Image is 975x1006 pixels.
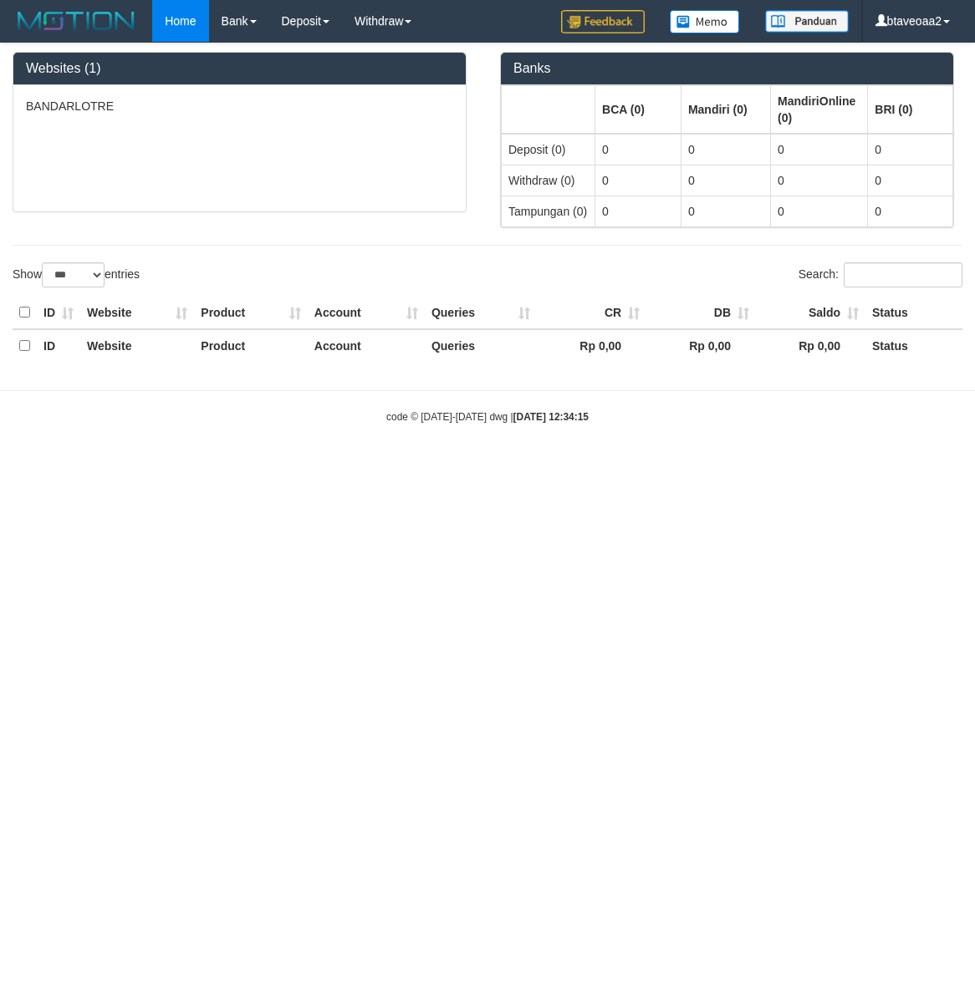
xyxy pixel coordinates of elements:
td: 0 [770,196,867,226]
td: 0 [868,165,953,196]
th: Account [308,329,425,362]
th: DB [646,297,756,329]
th: Website [80,297,194,329]
th: Product [194,329,307,362]
th: Rp 0,00 [537,329,646,362]
img: panduan.png [765,10,849,33]
td: 0 [681,196,770,226]
th: Group: activate to sort column ascending [502,85,595,134]
th: Product [194,297,307,329]
small: code © [DATE]-[DATE] dwg | [386,411,589,423]
th: CR [537,297,646,329]
td: 0 [595,165,681,196]
td: 0 [681,165,770,196]
td: 0 [868,134,953,165]
p: BANDARLOTRE [26,98,453,114]
th: Account [308,297,425,329]
th: Queries [425,329,537,362]
th: Group: activate to sort column ascending [770,85,867,134]
td: 0 [770,134,867,165]
th: Status [865,329,962,362]
input: Search: [844,262,962,287]
strong: [DATE] 12:34:15 [513,411,589,423]
th: Group: activate to sort column ascending [868,85,953,134]
th: Website [80,329,194,362]
td: 0 [595,134,681,165]
img: Button%20Memo.svg [670,10,740,33]
label: Show entries [13,262,140,287]
h3: Websites (1) [26,61,453,76]
td: 0 [595,196,681,226]
th: Rp 0,00 [756,329,865,362]
th: Group: activate to sort column ascending [595,85,681,134]
img: Feedback.jpg [561,10,645,33]
th: Group: activate to sort column ascending [681,85,770,134]
th: Status [865,297,962,329]
td: Withdraw (0) [502,165,595,196]
th: ID [37,297,80,329]
h3: Banks [513,61,941,76]
th: Rp 0,00 [646,329,756,362]
td: 0 [770,165,867,196]
th: Queries [425,297,537,329]
img: MOTION_logo.png [13,8,140,33]
select: Showentries [42,262,105,287]
label: Search: [799,262,962,287]
td: Tampungan (0) [502,196,595,226]
td: Deposit (0) [502,134,595,165]
td: 0 [868,196,953,226]
th: Saldo [756,297,865,329]
td: 0 [681,134,770,165]
th: ID [37,329,80,362]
